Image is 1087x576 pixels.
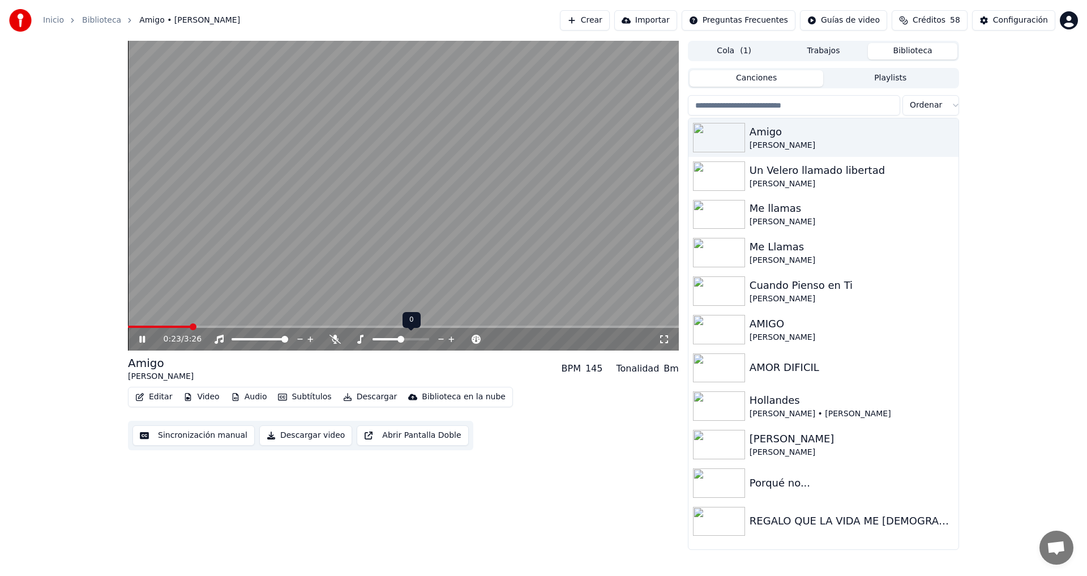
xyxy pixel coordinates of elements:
[339,389,402,405] button: Descargar
[82,15,121,26] a: Biblioteca
[750,140,954,151] div: [PERSON_NAME]
[664,362,679,376] div: Bm
[562,362,581,376] div: BPM
[913,15,945,26] span: Créditos
[682,10,795,31] button: Preguntas Frecuentes
[750,124,954,140] div: Amigo
[164,334,191,345] div: /
[779,43,868,59] button: Trabajos
[128,371,194,382] div: [PERSON_NAME]
[750,316,954,332] div: AMIGO
[750,360,954,376] div: AMOR DIFICIL
[950,15,960,26] span: 58
[357,425,468,446] button: Abrir Pantalla Doble
[43,15,240,26] nav: breadcrumb
[750,447,954,458] div: [PERSON_NAME]
[892,10,968,31] button: Créditos58
[184,334,202,345] span: 3:26
[43,15,64,26] a: Inicio
[910,100,942,111] span: Ordenar
[823,70,957,87] button: Playlists
[226,389,272,405] button: Audio
[128,355,194,371] div: Amigo
[422,391,506,403] div: Biblioteca en la nube
[750,408,954,420] div: [PERSON_NAME] • [PERSON_NAME]
[750,475,954,491] div: Porqué no...
[750,163,954,178] div: Un Velero llamado libertad
[750,216,954,228] div: [PERSON_NAME]
[131,389,177,405] button: Editar
[993,15,1048,26] div: Configuración
[259,425,352,446] button: Descargar video
[740,45,751,57] span: ( 1 )
[750,178,954,190] div: [PERSON_NAME]
[972,10,1055,31] button: Configuración
[750,278,954,293] div: Cuando Pienso en Ti
[585,362,603,376] div: 145
[164,334,181,345] span: 0:23
[273,389,336,405] button: Subtítulos
[750,255,954,266] div: [PERSON_NAME]
[750,200,954,216] div: Me llamas
[750,239,954,255] div: Me Llamas
[690,70,824,87] button: Canciones
[403,312,421,328] div: 0
[800,10,887,31] button: Guías de video
[9,9,32,32] img: youka
[750,293,954,305] div: [PERSON_NAME]
[179,389,224,405] button: Video
[750,431,954,447] div: [PERSON_NAME]
[750,513,954,529] div: REGALO QUE LA VIDA ME [DEMOGRAPHIC_DATA]
[132,425,255,446] button: Sincronización manual
[614,10,677,31] button: Importar
[868,43,957,59] button: Biblioteca
[616,362,659,376] div: Tonalidad
[690,43,779,59] button: Cola
[1039,531,1073,565] div: Chat abierto
[560,10,610,31] button: Crear
[750,392,954,408] div: Hollandes
[139,15,240,26] span: Amigo • [PERSON_NAME]
[750,332,954,343] div: [PERSON_NAME]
